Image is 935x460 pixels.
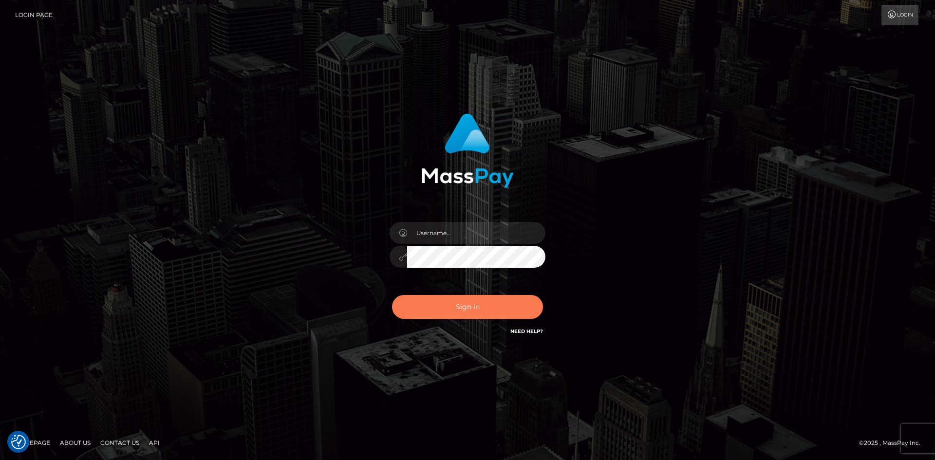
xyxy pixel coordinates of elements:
[407,222,545,244] input: Username...
[421,113,514,188] img: MassPay Login
[859,438,928,448] div: © 2025 , MassPay Inc.
[15,5,53,25] a: Login Page
[56,435,94,450] a: About Us
[11,435,26,449] img: Revisit consent button
[96,435,143,450] a: Contact Us
[11,435,26,449] button: Consent Preferences
[881,5,918,25] a: Login
[510,328,543,334] a: Need Help?
[11,435,54,450] a: Homepage
[392,295,543,319] button: Sign in
[145,435,164,450] a: API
